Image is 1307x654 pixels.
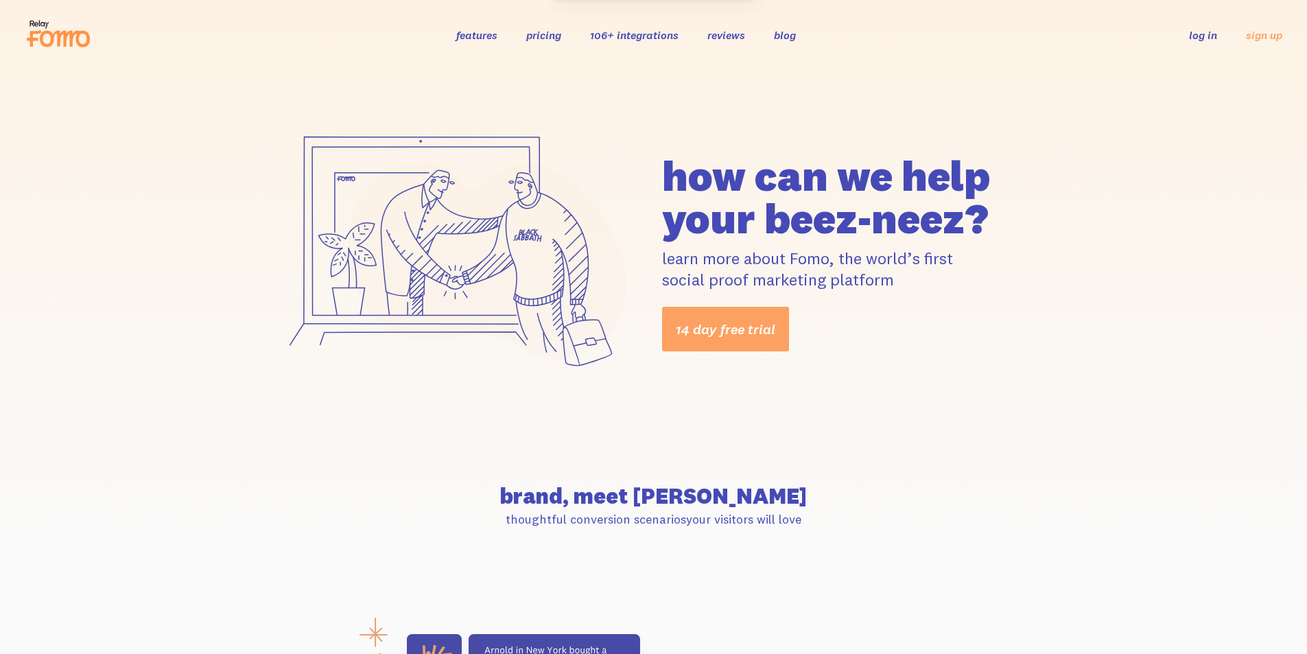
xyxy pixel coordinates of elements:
h2: brand, meet [PERSON_NAME] [271,485,1037,507]
a: features [456,28,497,42]
a: sign up [1246,28,1282,43]
a: reviews [707,28,745,42]
a: 106+ integrations [590,28,679,42]
a: blog [774,28,796,42]
p: thoughtful conversion scenarios your visitors will love [271,511,1037,527]
a: log in [1189,28,1217,42]
h1: how can we help your beez-neez? [662,154,1037,240]
p: learn more about Fomo, the world’s first social proof marketing platform [662,248,1037,290]
a: 14 day free trial [662,307,789,351]
a: pricing [526,28,561,42]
